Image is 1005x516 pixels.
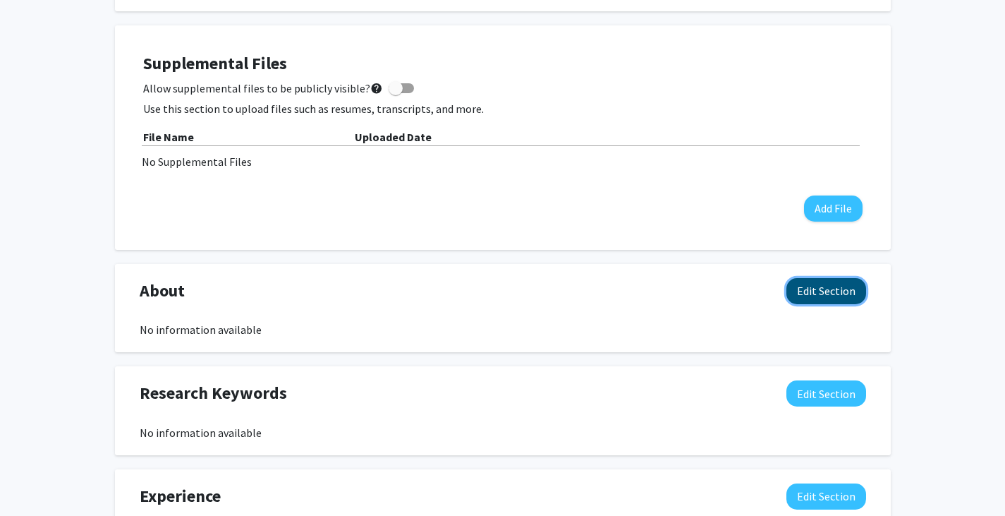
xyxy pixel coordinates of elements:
b: File Name [143,130,194,144]
div: No Supplemental Files [142,153,864,170]
button: Add File [804,196,863,222]
iframe: Chat [11,452,60,505]
button: Edit Experience [786,484,866,510]
button: Edit Research Keywords [786,380,866,407]
button: Edit About [786,278,866,304]
p: Use this section to upload files such as resumes, transcripts, and more. [143,100,863,117]
span: Experience [140,484,221,509]
span: Allow supplemental files to be publicly visible? [143,80,383,97]
mat-icon: help [370,80,383,97]
b: Uploaded Date [355,130,432,144]
div: No information available [140,321,866,338]
h4: Supplemental Files [143,54,863,74]
span: About [140,278,185,304]
span: Research Keywords [140,380,287,406]
div: No information available [140,424,866,441]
